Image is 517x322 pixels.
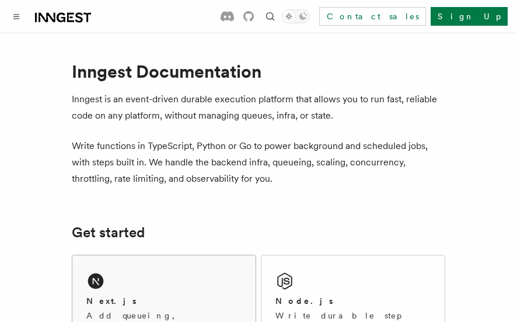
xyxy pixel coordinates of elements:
[275,295,333,307] h2: Node.js
[431,7,508,26] a: Sign Up
[319,7,426,26] a: Contact sales
[72,138,445,187] p: Write functions in TypeScript, Python or Go to power background and scheduled jobs, with steps bu...
[72,61,445,82] h1: Inngest Documentation
[282,9,310,23] button: Toggle dark mode
[86,295,137,307] h2: Next.js
[9,9,23,23] button: Toggle navigation
[72,224,145,241] a: Get started
[72,91,445,124] p: Inngest is an event-driven durable execution platform that allows you to run fast, reliable code ...
[263,9,277,23] button: Find something...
